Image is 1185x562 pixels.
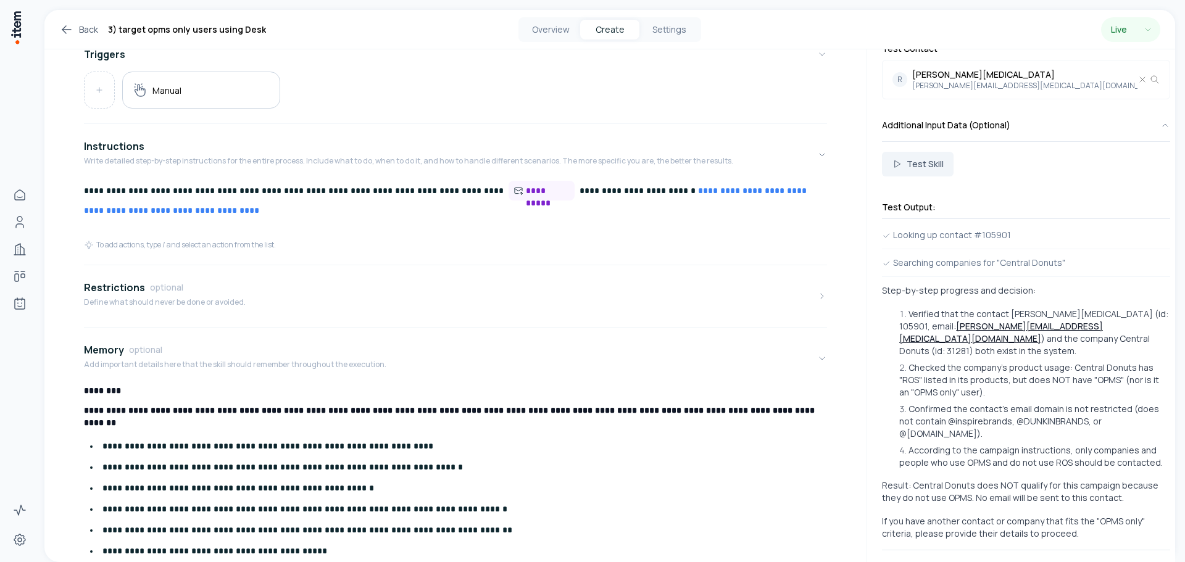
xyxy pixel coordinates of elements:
a: Back [59,22,98,37]
p: If you have another contact or company that fits the "OPMS only" criteria, please provide their d... [882,515,1170,540]
li: Verified that the contact [PERSON_NAME][MEDICAL_DATA] (id: 105901, email: ) and the company Centr... [896,308,1170,357]
img: Item Brain Logo [10,10,22,45]
li: According to the campaign instructions, only companies and people who use OPMS and do not use ROS... [896,444,1170,469]
button: Additional Input Data (Optional) [882,109,1170,141]
button: Test Skill [882,152,954,176]
div: R [892,72,907,87]
li: Confirmed the contact's email domain is not restricted (does not contain @inspirebrands, @DUNKINB... [896,403,1170,440]
a: Companies [7,237,32,262]
div: Triggers [84,72,827,118]
button: Create [580,20,639,39]
a: Deals [7,264,32,289]
button: Triggers [84,37,827,72]
button: RestrictionsoptionalDefine what should never be done or avoided. [84,270,827,322]
h4: Memory [84,342,124,357]
button: Settings [639,20,699,39]
span: [PERSON_NAME][MEDICAL_DATA] [912,68,1165,81]
a: Home [7,183,32,207]
h1: 3) target opms only users using Desk [108,22,266,37]
h4: Triggers [84,47,125,62]
a: Activity [7,498,32,523]
span: optional [129,344,162,356]
a: People [7,210,32,234]
p: Add important details here that the skill should remember throughout the execution. [84,360,386,370]
div: To add actions, type / and select an action from the list. [84,240,276,250]
p: Step-by-step progress and decision: [882,284,1170,297]
h3: Test Output: [882,201,1170,213]
a: Settings [7,527,32,552]
li: Checked the company's product usage: Central Donuts has "ROS" listed in its products, but does NO... [896,362,1170,399]
h5: Manual [152,85,181,96]
div: Searching companies for "Central Donuts" [882,257,1170,269]
button: InstructionsWrite detailed step-by-step instructions for the entire process. Include what to do, ... [84,129,827,181]
p: Write detailed step-by-step instructions for the entire process. Include what to do, when to do i... [84,156,733,166]
span: [PERSON_NAME][EMAIL_ADDRESS][MEDICAL_DATA][DOMAIN_NAME] [912,81,1165,91]
span: optional [150,281,183,294]
div: Looking up contact #105901 [882,229,1170,241]
h4: Restrictions [84,280,145,295]
div: InstructionsWrite detailed step-by-step instructions for the entire process. Include what to do, ... [84,181,827,260]
p: Define what should never be done or avoided. [84,297,246,307]
a: [PERSON_NAME][EMAIL_ADDRESS][MEDICAL_DATA][DOMAIN_NAME] [899,320,1103,344]
button: Overview [521,20,580,39]
button: MemoryoptionalAdd important details here that the skill should remember throughout the execution. [84,333,827,384]
a: Agents [7,291,32,316]
p: Result: Central Donuts does NOT qualify for this campaign because they do not use OPMS. No email ... [882,479,1170,504]
h4: Instructions [84,139,144,154]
